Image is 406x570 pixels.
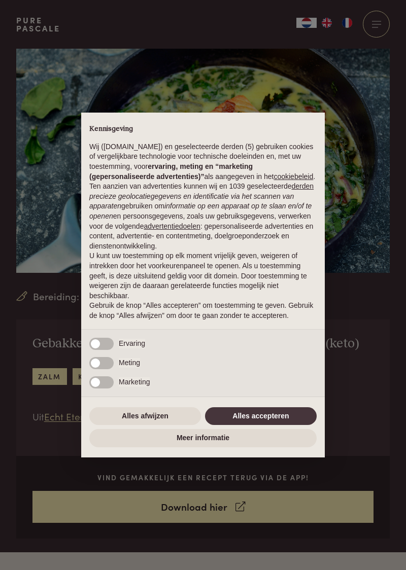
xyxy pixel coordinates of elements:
span: Meting [119,358,140,368]
span: Marketing [119,377,150,387]
button: advertentiedoelen [144,222,200,232]
p: Wij ([DOMAIN_NAME]) en geselecteerde derden (5) gebruiken cookies of vergelijkbare technologie vo... [89,142,317,182]
button: Alles accepteren [205,407,317,425]
a: cookiebeleid [274,172,313,181]
strong: ervaring, meting en “marketing (gepersonaliseerde advertenties)” [89,162,253,181]
span: Ervaring [119,339,145,349]
p: Ten aanzien van advertenties kunnen wij en 1039 geselecteerde gebruiken om en persoonsgegevens, z... [89,182,317,251]
button: Meer informatie [89,429,317,447]
p: U kunt uw toestemming op elk moment vrijelijk geven, weigeren of intrekken door het voorkeurenpan... [89,251,317,301]
button: derden [292,182,314,192]
em: informatie op een apparaat op te slaan en/of te openen [89,202,312,220]
h2: Kennisgeving [89,125,317,134]
button: Alles afwijzen [89,407,201,425]
em: precieze geolocatiegegevens en identificatie via het scannen van apparaten [89,192,294,210]
p: Gebruik de knop “Alles accepteren” om toestemming te geven. Gebruik de knop “Alles afwijzen” om d... [89,301,317,320]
